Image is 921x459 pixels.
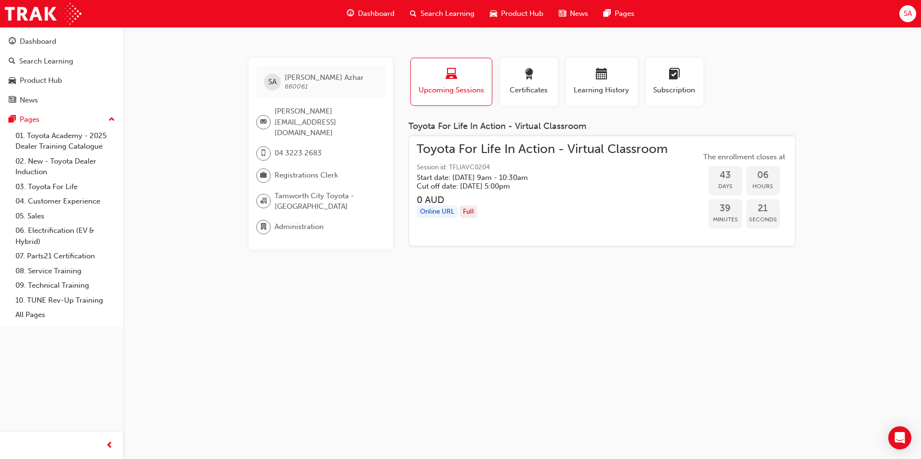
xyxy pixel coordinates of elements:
a: 06. Electrification (EV & Hybrid) [12,223,119,249]
span: car-icon [490,8,497,20]
h3: 0 AUD [417,194,668,205]
span: Hours [746,181,780,192]
span: SA [904,8,912,19]
h5: Start date: [DATE] 9am - 10:30am [417,173,652,182]
button: SA [899,5,916,22]
div: Online URL [417,205,458,218]
span: news-icon [559,8,566,20]
button: Learning History [566,58,638,106]
h5: Cut off date: [DATE] 5:00pm [417,182,652,191]
div: Open Intercom Messenger [888,426,911,449]
span: laptop-icon [446,68,457,81]
a: car-iconProduct Hub [482,4,551,24]
span: Minutes [709,214,742,225]
span: briefcase-icon [260,169,267,182]
span: car-icon [9,76,16,85]
a: Search Learning [4,52,119,70]
span: department-icon [260,221,267,233]
span: Seconds [746,214,780,225]
span: calendar-icon [596,68,607,81]
span: [PERSON_NAME] Azhar [285,73,364,82]
span: Days [709,181,742,192]
span: Subscription [653,85,696,96]
a: Dashboard [4,33,119,51]
a: 07. Parts21 Certification [12,249,119,264]
span: Pages [615,8,634,19]
span: 06 [746,170,780,181]
span: 04 3223 2683 [275,148,322,159]
span: Toyota For Life In Action - Virtual Classroom [417,144,668,155]
img: Trak [5,3,81,25]
span: Dashboard [358,8,395,19]
span: 43 [709,170,742,181]
span: search-icon [9,57,15,66]
div: Search Learning [19,56,73,67]
a: News [4,91,119,109]
span: Product Hub [501,8,543,19]
div: Toyota For Life In Action - Virtual Classroom [408,121,796,132]
button: DashboardSearch LearningProduct HubNews [4,31,119,111]
span: search-icon [410,8,417,20]
span: 39 [709,203,742,214]
span: award-icon [523,68,535,81]
span: organisation-icon [260,195,267,207]
span: Registrations Clerk [275,170,338,181]
a: Product Hub [4,72,119,89]
span: up-icon [108,114,115,126]
span: guage-icon [9,38,16,46]
a: Toyota For Life In Action - Virtual ClassroomSession id: TFLIAVC0204Start date: [DATE] 9am - 10:3... [417,144,788,239]
button: Upcoming Sessions [410,58,492,106]
span: Session id: TFLIAVC0204 [417,162,668,173]
div: Product Hub [20,75,62,86]
a: All Pages [12,307,119,322]
span: The enrollment closes at [701,152,788,163]
button: Certificates [500,58,558,106]
a: 04. Customer Experience [12,194,119,209]
span: news-icon [9,96,16,105]
a: pages-iconPages [596,4,642,24]
span: 660061 [285,82,308,90]
span: pages-icon [9,115,16,124]
div: Dashboard [20,36,56,47]
span: Upcoming Sessions [418,85,485,96]
span: prev-icon [106,440,113,452]
span: Administration [275,221,324,232]
button: Pages [4,111,119,128]
span: email-icon [260,116,267,128]
span: Search Learning [421,8,474,19]
span: 21 [746,203,780,214]
div: News [20,95,38,106]
span: News [570,8,588,19]
a: guage-iconDashboard [339,4,402,24]
a: 01. Toyota Academy - 2025 Dealer Training Catalogue [12,128,119,154]
div: Pages [20,114,39,125]
span: [PERSON_NAME][EMAIL_ADDRESS][DOMAIN_NAME] [275,106,378,139]
a: 05. Sales [12,209,119,224]
a: 03. Toyota For Life [12,179,119,194]
span: Tamworth City Toyota - [GEOGRAPHIC_DATA] [275,191,378,212]
button: Subscription [645,58,703,106]
span: Learning History [573,85,631,96]
a: search-iconSearch Learning [402,4,482,24]
div: Full [460,205,477,218]
a: news-iconNews [551,4,596,24]
span: learningplan-icon [669,68,680,81]
a: 08. Service Training [12,264,119,279]
span: Certificates [507,85,551,96]
a: 02. New - Toyota Dealer Induction [12,154,119,179]
span: guage-icon [347,8,354,20]
a: 10. TUNE Rev-Up Training [12,293,119,308]
span: mobile-icon [260,147,267,160]
a: 09. Technical Training [12,278,119,293]
span: pages-icon [604,8,611,20]
span: SA [268,76,276,88]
